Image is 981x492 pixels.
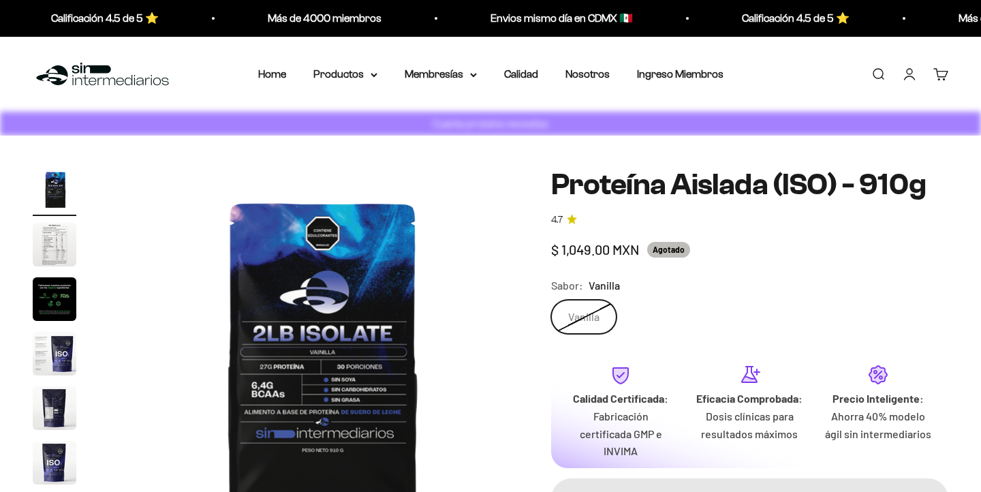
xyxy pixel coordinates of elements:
[33,332,76,375] img: Proteína Aislada (ISO) - 910g
[567,408,674,460] p: Fabricación certificada GMP e INVIMA
[551,213,948,228] a: 4.74.7 de 5.0 estrellas
[405,65,477,83] summary: Membresías
[33,277,76,321] img: Proteína Aislada (ISO) - 910g
[696,408,803,442] p: Dosis clínicas para resultados máximos
[825,408,932,442] p: Ahorra 40% modelo ágil sin intermediarios
[589,277,620,294] span: Vanilla
[50,12,158,24] a: Calificación 4.5 de 5 ⭐️
[33,441,76,489] button: Ir al artículo 6
[565,68,610,80] a: Nosotros
[551,277,583,294] legend: Sabor:
[647,242,690,258] sold-out-badge: Agotado
[741,12,849,24] a: Calificación 4.5 de 5 ⭐️
[429,115,552,132] p: Cuánta proteína necesitas
[551,168,948,201] h1: Proteína Aislada (ISO) - 910g
[696,392,803,405] strong: Eficacia Comprobada:
[551,239,639,260] sale-price: $ 1,049.00 MXN
[832,392,924,405] strong: Precio Inteligente:
[33,441,76,485] img: Proteína Aislada (ISO) - 910g
[267,12,381,24] a: Más de 4000 miembros
[33,168,76,212] img: Proteína Aislada (ISO) - 910g
[504,68,538,80] a: Calidad
[313,65,377,83] summary: Productos
[258,68,286,80] a: Home
[490,12,632,24] a: Envios mismo día en CDMX 🇲🇽
[573,392,668,405] strong: Calidad Certificada:
[33,277,76,325] button: Ir al artículo 3
[551,213,563,228] span: 4.7
[33,223,76,266] img: Proteína Aislada (ISO) - 910g
[33,386,76,434] button: Ir al artículo 5
[33,168,76,216] button: Ir al artículo 1
[637,68,723,80] a: Ingreso Miembros
[33,386,76,430] img: Proteína Aislada (ISO) - 910g
[33,223,76,271] button: Ir al artículo 2
[33,332,76,380] button: Ir al artículo 4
